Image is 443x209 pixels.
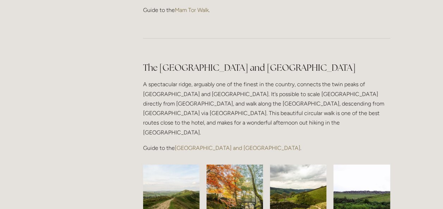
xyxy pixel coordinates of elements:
p: Guide to the . [143,5,390,15]
p: Guide to the . [143,143,390,152]
a: Mam Tor Walk [175,7,209,13]
a: [GEOGRAPHIC_DATA] and [GEOGRAPHIC_DATA] [175,144,300,151]
p: A spectacular ridge, arguably one of the finest in the country, connects the twin peaks of [GEOGR... [143,80,390,137]
h2: The [GEOGRAPHIC_DATA] and [GEOGRAPHIC_DATA] [143,62,390,74]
